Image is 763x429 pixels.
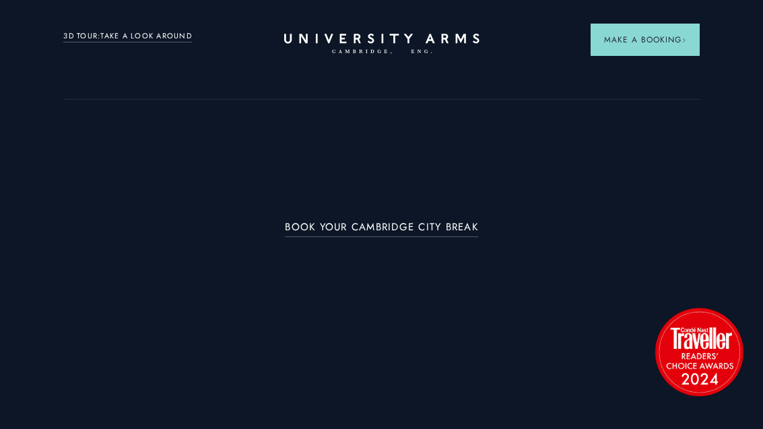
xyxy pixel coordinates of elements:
[284,34,479,55] a: Home
[63,30,192,42] a: 3D TOUR:TAKE A LOOK AROUND
[591,24,700,56] button: Make a BookingArrow icon
[649,301,750,402] img: image-2524eff8f0c5d55edbf694693304c4387916dea5-1501x1501-png
[682,38,686,42] img: Arrow icon
[285,222,478,237] a: BOOK YOUR CAMBRIDGE CITY BREAK
[604,34,686,46] span: Make a Booking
